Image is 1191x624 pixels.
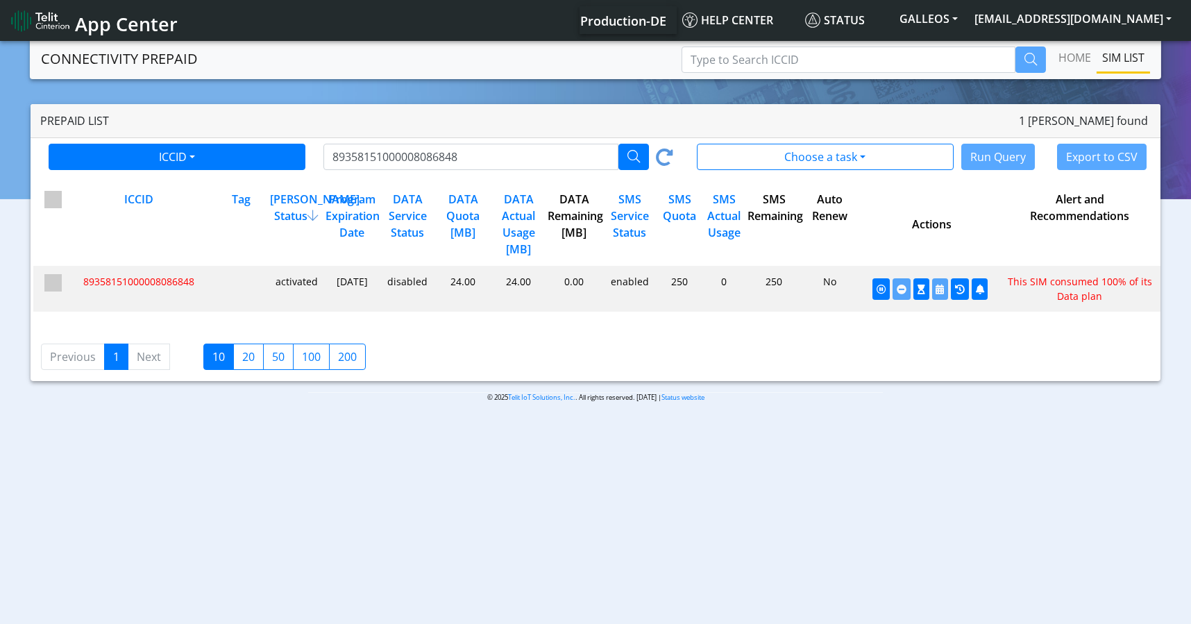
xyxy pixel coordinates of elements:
a: App Center [11,6,176,35]
div: DATA Quota [MB] [434,191,489,258]
button: ICCID [49,144,305,170]
div: SMS Quota [656,191,700,258]
label: 50 [263,344,294,370]
div: 24.00 [434,274,489,303]
span: Production-DE [580,12,666,29]
div: [DATE] [323,274,378,303]
p: © 2025 . All rights reserved. [DATE] | [308,392,883,403]
div: 0 [700,274,745,303]
button: [EMAIL_ADDRESS][DOMAIN_NAME] [966,6,1180,31]
button: Export to CSV [1057,144,1147,170]
span: 89358151000008086848 [83,275,194,288]
div: SMS Remaining [745,191,800,258]
input: Type to Search ICCID [682,47,1015,73]
a: Telit IoT Solutions, Inc. [508,393,575,402]
button: Choose a task [697,144,954,170]
span: App Center [75,11,178,37]
a: Your current platform instance [580,6,666,34]
img: knowledge.svg [682,12,698,28]
input: Type to Search ICCID/Tag [323,144,618,170]
a: Status website [661,393,704,402]
div: Alert and Recommendations [1004,191,1152,258]
img: status.svg [805,12,820,28]
div: Actions [856,191,1004,258]
label: 20 [233,344,264,370]
div: DATA Service Status [378,191,434,258]
a: CONNECTIVITY PREPAID [41,45,198,73]
a: Status [800,6,891,34]
a: Help center [677,6,800,34]
label: 10 [203,344,234,370]
span: Status [805,12,865,28]
div: Program Expiration Date [323,191,378,258]
div: SMS Service Status [600,191,656,258]
label: 200 [329,344,366,370]
div: Tag [212,191,267,258]
span: Prepaid List [40,113,109,128]
div: 0.00 [545,274,600,303]
a: 1 [104,344,128,370]
a: SIM LIST [1097,44,1150,71]
img: logo-telit-cinterion-gw-new.png [11,10,69,32]
div: activated [267,274,323,303]
div: ICCID [64,191,212,258]
div: 250 [745,274,800,303]
button: GALLEOS [891,6,966,31]
div: disabled [378,274,434,303]
div: DATA Remaining [MB] [545,191,600,258]
span: 1 [PERSON_NAME] found [1019,112,1148,129]
div: DATA Actual Usage [MB] [489,191,545,258]
div: Auto Renew [800,191,856,258]
div: [PERSON_NAME] Status [267,191,323,258]
label: 100 [293,344,330,370]
div: 250 [656,274,700,303]
div: No [800,274,856,303]
div: 24.00 [489,274,545,303]
span: Help center [682,12,773,28]
div: SMS Actual Usage [700,191,745,258]
button: Run Query [961,144,1035,170]
div: This SIM consumed 100% of its Data plan [1004,274,1152,303]
div: enabled [600,274,656,303]
a: Home [1053,44,1097,71]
